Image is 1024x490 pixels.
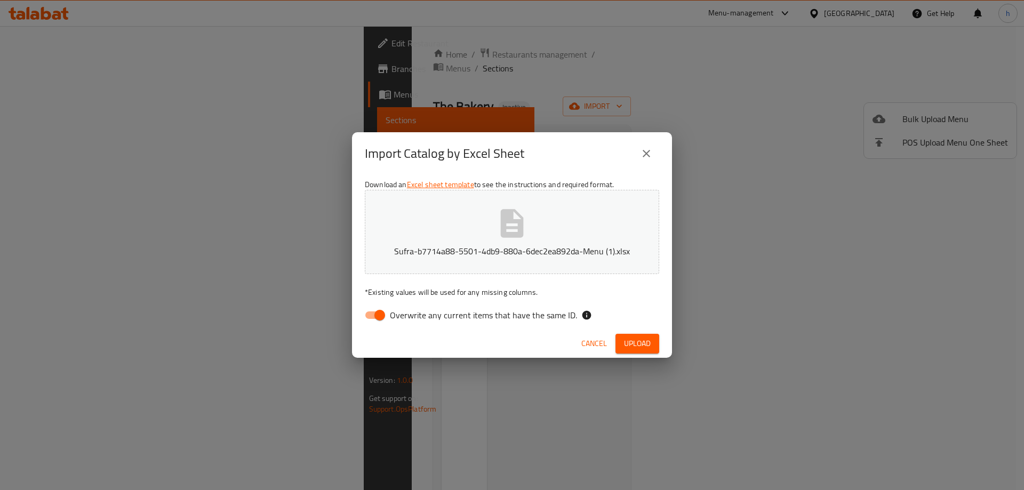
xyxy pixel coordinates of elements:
svg: If the overwrite option isn't selected, then the items that match an existing ID will be ignored ... [581,310,592,320]
h2: Import Catalog by Excel Sheet [365,145,524,162]
span: Overwrite any current items that have the same ID. [390,309,577,322]
p: Sufra-b7714a88-5501-4db9-880a-6dec2ea892da-Menu (1).xlsx [381,245,643,258]
button: Cancel [577,334,611,354]
p: Existing values will be used for any missing columns. [365,287,659,298]
a: Excel sheet template [407,178,474,191]
button: close [634,141,659,166]
span: Upload [624,337,651,350]
button: Upload [615,334,659,354]
div: Download an to see the instructions and required format. [352,175,672,330]
span: Cancel [581,337,607,350]
button: Sufra-b7714a88-5501-4db9-880a-6dec2ea892da-Menu (1).xlsx [365,190,659,274]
